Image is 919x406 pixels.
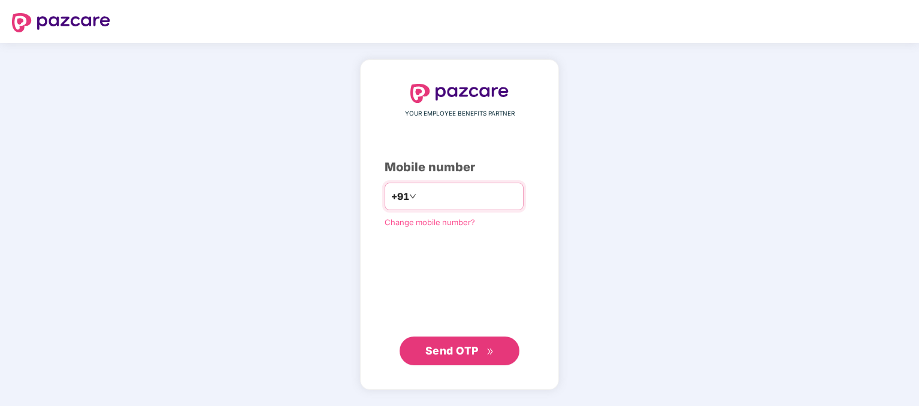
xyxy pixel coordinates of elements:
[409,193,416,200] span: down
[391,189,409,204] span: +91
[405,109,515,119] span: YOUR EMPLOYEE BENEFITS PARTNER
[425,344,479,357] span: Send OTP
[410,84,509,103] img: logo
[385,158,534,177] div: Mobile number
[400,337,519,365] button: Send OTPdouble-right
[12,13,110,32] img: logo
[385,217,475,227] a: Change mobile number?
[486,348,494,356] span: double-right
